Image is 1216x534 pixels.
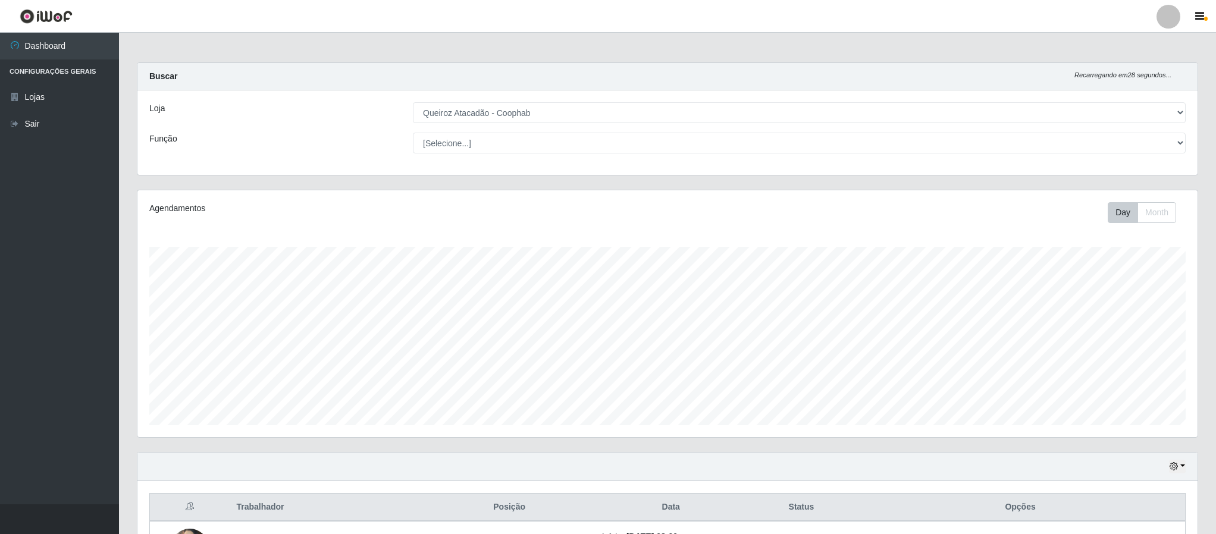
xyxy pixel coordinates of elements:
strong: Buscar [149,71,177,81]
button: Month [1137,202,1176,223]
th: Data [595,494,747,522]
div: Agendamentos [149,202,571,215]
img: CoreUI Logo [20,9,73,24]
div: First group [1108,202,1176,223]
th: Status [747,494,855,522]
i: Recarregando em 28 segundos... [1074,71,1171,78]
th: Posição [424,494,595,522]
button: Day [1108,202,1138,223]
th: Trabalhador [229,494,424,522]
div: Toolbar with button groups [1108,202,1186,223]
th: Opções [855,494,1185,522]
label: Função [149,133,177,145]
label: Loja [149,102,165,115]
